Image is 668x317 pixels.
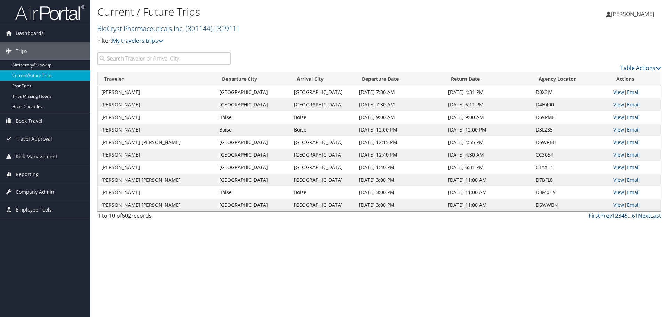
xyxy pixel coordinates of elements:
span: Employee Tools [16,201,52,219]
a: View [613,201,624,208]
a: View [613,176,624,183]
td: [DATE] 11:00 AM [445,199,532,211]
input: Search Traveler or Arrival City [97,52,231,65]
a: Email [627,126,640,133]
td: [DATE] 12:00 PM [356,124,445,136]
a: View [613,164,624,171]
td: [GEOGRAPHIC_DATA] [291,199,356,211]
td: [DATE] 9:00 AM [445,111,532,124]
th: Actions [610,72,661,86]
td: [DATE] 4:55 PM [445,136,532,149]
td: [DATE] 6:11 PM [445,98,532,111]
a: View [613,189,624,196]
a: Email [627,189,640,196]
td: [GEOGRAPHIC_DATA] [291,149,356,161]
span: [PERSON_NAME] [611,10,654,18]
td: | [610,111,661,124]
span: 602 [122,212,131,220]
a: View [613,126,624,133]
td: [DATE] 12:00 PM [445,124,532,136]
td: D7BFL8 [532,174,610,186]
td: | [610,136,661,149]
td: [DATE] 11:00 AM [445,174,532,186]
a: 5 [625,212,628,220]
td: CC3054 [532,149,610,161]
td: [PERSON_NAME] [PERSON_NAME] [98,174,216,186]
td: | [610,149,661,161]
td: Boise [291,111,356,124]
a: Email [627,139,640,145]
td: [PERSON_NAME] [98,149,216,161]
a: My travelers trips [112,37,164,45]
td: [DATE] 7:30 AM [356,98,445,111]
td: [PERSON_NAME] [PERSON_NAME] [98,199,216,211]
span: ( 301144 ) [186,24,212,33]
span: … [628,212,632,220]
td: [GEOGRAPHIC_DATA] [216,98,291,111]
td: D6WWBN [532,199,610,211]
a: [PERSON_NAME] [606,3,661,24]
td: D4H400 [532,98,610,111]
td: [DATE] 1:40 PM [356,161,445,174]
p: Filter: [97,37,473,46]
a: View [613,114,624,120]
th: Departure Date: activate to sort column descending [356,72,445,86]
td: [PERSON_NAME] [98,111,216,124]
a: Email [627,114,640,120]
td: | [610,186,661,199]
th: Agency Locator: activate to sort column ascending [532,72,610,86]
td: D3LZ35 [532,124,610,136]
span: Reporting [16,166,39,183]
a: Email [627,164,640,171]
td: D69PMH [532,111,610,124]
td: [GEOGRAPHIC_DATA] [291,86,356,98]
td: [PERSON_NAME] [98,186,216,199]
th: Return Date: activate to sort column ascending [445,72,532,86]
a: Email [627,89,640,95]
td: | [610,86,661,98]
td: | [610,98,661,111]
td: Boise [216,186,291,199]
td: [PERSON_NAME] [PERSON_NAME] [98,136,216,149]
td: | [610,161,661,174]
td: | [610,124,661,136]
td: [DATE] 12:15 PM [356,136,445,149]
td: [PERSON_NAME] [98,124,216,136]
td: [GEOGRAPHIC_DATA] [291,98,356,111]
td: Boise [291,186,356,199]
a: View [613,101,624,108]
a: Email [627,176,640,183]
td: [GEOGRAPHIC_DATA] [291,174,356,186]
td: [DATE] 3:00 PM [356,199,445,211]
td: [DATE] 7:30 AM [356,86,445,98]
span: Dashboards [16,25,44,42]
td: [DATE] 12:40 PM [356,149,445,161]
td: | [610,199,661,211]
td: [DATE] 3:00 PM [356,186,445,199]
td: [GEOGRAPHIC_DATA] [216,149,291,161]
a: Last [650,212,661,220]
th: Departure City: activate to sort column ascending [216,72,291,86]
td: [GEOGRAPHIC_DATA] [216,199,291,211]
a: BioCryst Pharmaceuticals Inc. [97,24,239,33]
td: [PERSON_NAME] [98,86,216,98]
td: D3M0H9 [532,186,610,199]
a: 3 [618,212,621,220]
td: [DATE] 9:00 AM [356,111,445,124]
span: Company Admin [16,183,54,201]
a: 4 [621,212,625,220]
td: [PERSON_NAME] [98,161,216,174]
td: [DATE] 4:30 AM [445,149,532,161]
td: [DATE] 6:31 PM [445,161,532,174]
td: [GEOGRAPHIC_DATA] [216,136,291,149]
td: | [610,174,661,186]
td: [GEOGRAPHIC_DATA] [216,174,291,186]
td: [GEOGRAPHIC_DATA] [216,86,291,98]
span: Risk Management [16,148,57,165]
span: , [ 32911 ] [212,24,239,33]
a: Email [627,151,640,158]
td: Boise [216,124,291,136]
span: Travel Approval [16,130,52,148]
td: [DATE] 4:31 PM [445,86,532,98]
a: First [589,212,600,220]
